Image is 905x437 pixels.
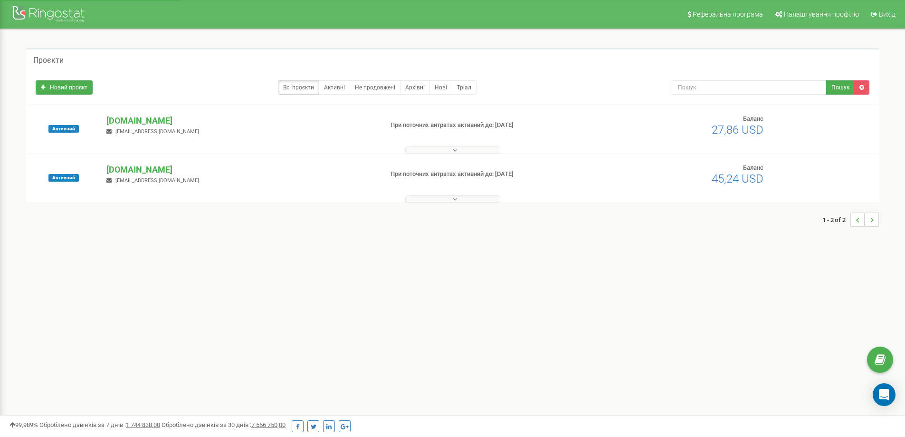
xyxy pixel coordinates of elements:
[743,115,763,122] span: Баланс
[39,421,160,428] span: Оброблено дзвінків за 7 днів :
[162,421,286,428] span: Оброблено дзвінків за 30 днів :
[784,10,859,18] span: Налаштування профілю
[712,123,763,136] span: 27,86 USD
[391,170,588,179] p: При поточних витратах активний до: [DATE]
[319,80,350,95] a: Активні
[743,164,763,171] span: Баланс
[822,203,879,236] nav: ...
[712,172,763,185] span: 45,24 USD
[400,80,430,95] a: Архівні
[826,80,855,95] button: Пошук
[672,80,827,95] input: Пошук
[391,121,588,130] p: При поточних витратах активний до: [DATE]
[48,174,79,182] span: Активний
[48,125,79,133] span: Активний
[429,80,452,95] a: Нові
[452,80,476,95] a: Тріал
[873,383,895,406] div: Open Intercom Messenger
[106,115,375,127] p: [DOMAIN_NAME]
[879,10,895,18] span: Вихід
[350,80,400,95] a: Не продовжені
[251,421,286,428] u: 7 556 750,00
[33,56,64,65] h5: Проєкти
[36,80,93,95] a: Новий проєкт
[822,213,850,227] span: 1 - 2 of 2
[278,80,319,95] a: Всі проєкти
[106,164,375,176] p: [DOMAIN_NAME]
[10,421,38,428] span: 99,989%
[115,128,199,135] span: [EMAIL_ADDRESS][DOMAIN_NAME]
[693,10,763,18] span: Реферальна програма
[115,177,199,184] span: [EMAIL_ADDRESS][DOMAIN_NAME]
[126,421,160,428] u: 1 744 838,00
